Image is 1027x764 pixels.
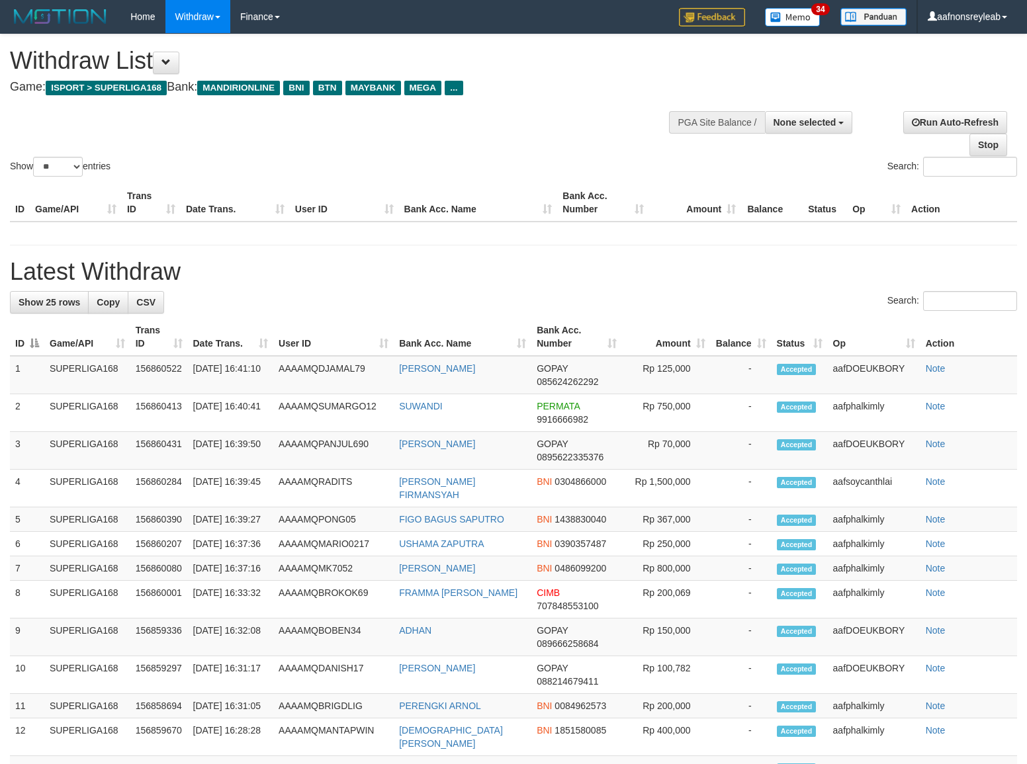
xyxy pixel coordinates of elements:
[777,564,817,575] span: Accepted
[44,694,130,718] td: SUPERLIGA168
[273,581,394,618] td: AAAAMQBROKOK69
[926,401,946,411] a: Note
[926,700,946,711] a: Note
[828,507,920,532] td: aafphalkimly
[188,556,274,581] td: [DATE] 16:37:16
[44,581,130,618] td: SUPERLIGA168
[399,476,475,500] a: [PERSON_NAME] FIRMANSYAH
[926,514,946,525] a: Note
[711,656,772,694] td: -
[44,656,130,694] td: SUPERLIGA168
[711,318,772,356] th: Balance: activate to sort column ascending
[537,563,552,573] span: BNI
[44,470,130,507] td: SUPERLIGA168
[10,432,44,470] td: 3
[926,363,946,374] a: Note
[399,587,517,598] a: FRAMMA [PERSON_NAME]
[777,663,817,675] span: Accepted
[399,725,503,749] a: [DEMOGRAPHIC_DATA][PERSON_NAME]
[44,432,130,470] td: SUPERLIGA168
[10,318,44,356] th: ID: activate to sort column descending
[537,700,552,711] span: BNI
[136,297,156,308] span: CSV
[828,432,920,470] td: aafDOEUKBORY
[188,394,274,432] td: [DATE] 16:40:41
[273,618,394,656] td: AAAAMQBOBEN34
[181,184,290,222] th: Date Trans.
[557,184,649,222] th: Bank Acc. Number
[926,538,946,549] a: Note
[622,356,711,394] td: Rp 125,000
[399,514,504,525] a: FIGO BAGUS SAPUTRO
[777,477,817,488] span: Accepted
[555,476,606,487] span: Copy 0304866000 to clipboard
[537,587,560,598] span: CIMB
[537,414,588,425] span: Copy 9916666982 to clipboard
[10,259,1017,285] h1: Latest Withdraw
[537,625,568,636] span: GOPAY
[197,81,280,95] span: MANDIRIONLINE
[777,626,817,637] span: Accepted
[803,184,847,222] th: Status
[130,656,188,694] td: 156859297
[926,663,946,673] a: Note
[777,726,817,737] span: Accepted
[847,184,906,222] th: Op
[828,470,920,507] td: aafsoycanthlai
[130,394,188,432] td: 156860413
[122,184,181,222] th: Trans ID
[622,318,711,356] th: Amount: activate to sort column ascending
[33,157,83,177] select: Showentries
[622,532,711,556] td: Rp 250,000
[10,48,672,74] h1: Withdraw List
[44,394,130,432] td: SUPERLIGA168
[711,718,772,756] td: -
[622,718,711,756] td: Rp 400,000
[130,507,188,532] td: 156860390
[711,394,772,432] td: -
[923,157,1017,177] input: Search:
[273,694,394,718] td: AAAAMQBRIGDLIG
[926,439,946,449] a: Note
[828,618,920,656] td: aafDOEUKBORY
[273,432,394,470] td: AAAAMQPANJUL690
[10,532,44,556] td: 6
[399,363,475,374] a: [PERSON_NAME]
[622,432,711,470] td: Rp 70,000
[555,514,606,525] span: Copy 1438830040 to clipboard
[10,81,672,94] h4: Game: Bank:
[10,694,44,718] td: 11
[669,111,764,134] div: PGA Site Balance /
[10,556,44,581] td: 7
[828,394,920,432] td: aafphalkimly
[711,618,772,656] td: -
[926,587,946,598] a: Note
[30,184,122,222] th: Game/API
[445,81,463,95] span: ...
[537,725,552,736] span: BNI
[130,356,188,394] td: 156860522
[188,656,274,694] td: [DATE] 16:31:17
[828,694,920,718] td: aafphalkimly
[188,318,274,356] th: Date Trans.: activate to sort column ascending
[622,556,711,581] td: Rp 800,000
[537,538,552,549] span: BNI
[828,556,920,581] td: aafphalkimly
[622,470,711,507] td: Rp 1,500,000
[10,184,30,222] th: ID
[399,663,475,673] a: [PERSON_NAME]
[44,556,130,581] td: SUPERLIGA168
[711,507,772,532] td: -
[777,439,817,450] span: Accepted
[926,476,946,487] a: Note
[10,618,44,656] td: 9
[926,625,946,636] a: Note
[399,563,475,573] a: [PERSON_NAME]
[399,700,481,711] a: PERENGKI ARNOL
[188,718,274,756] td: [DATE] 16:28:28
[19,297,80,308] span: Show 25 rows
[10,291,89,314] a: Show 25 rows
[394,318,531,356] th: Bank Acc. Name: activate to sort column ascending
[273,656,394,694] td: AAAAMQDANISH17
[828,581,920,618] td: aafphalkimly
